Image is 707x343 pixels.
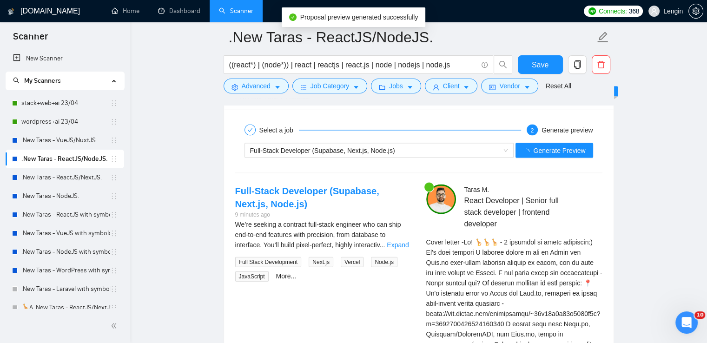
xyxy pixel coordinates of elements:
span: holder [110,211,118,218]
span: search [13,77,20,84]
li: .New Taras - NodeJS with symbols [6,243,124,261]
a: .New Taras - WordPress with symbols [21,261,110,280]
li: stack+web+ai 23/04 [6,94,124,112]
div: Select a job [259,125,299,136]
a: wordpress+ai 23/04 [21,112,110,131]
li: .New Taras - ReactJS/NodeJS. [6,150,124,168]
span: We’re seeking a contract full-stack engineer who can ship end-to-end features with precision, fro... [235,221,401,249]
span: Generate Preview [533,145,585,156]
a: Expand [387,241,409,249]
a: 🦒A .New Taras - ReactJS/NextJS usual 23/04 [21,298,110,317]
span: edit [597,31,609,43]
span: caret-down [463,84,469,91]
button: copy [568,55,587,74]
span: caret-down [407,84,413,91]
button: folderJobscaret-down [371,79,421,93]
span: Vendor [499,81,520,91]
span: React Developer | Senior full stack developer | frontend developer [464,195,575,230]
span: setting [689,7,703,15]
input: Search Freelance Jobs... [229,59,477,71]
span: double-left [111,321,120,330]
a: .New Taras - VueJS with symbols [21,224,110,243]
a: New Scanner [13,49,117,68]
li: 🦒A .New Taras - ReactJS/NextJS usual 23/04 [6,298,124,317]
button: Save [518,55,563,74]
a: .New Taras - ReactJS/NextJS. [21,168,110,187]
a: More... [276,272,297,280]
a: .New Taras - NodeJS. [21,187,110,205]
div: Generate preview [542,125,593,136]
span: caret-down [524,84,530,91]
span: loading [523,149,533,155]
button: delete [592,55,610,74]
span: bars [300,84,307,91]
button: idcardVendorcaret-down [481,79,538,93]
a: setting [688,7,703,15]
li: .New Taras - VueJS/NuxtJS [6,131,124,150]
span: search [494,60,512,69]
span: Client [443,81,460,91]
li: New Scanner [6,49,124,68]
span: holder [110,155,118,163]
span: Scanner [6,30,55,49]
span: Taras M . [464,186,489,193]
a: .New Taras - ReactJS with symbols [21,205,110,224]
button: search [494,55,512,74]
span: setting [231,84,238,91]
span: holder [110,192,118,200]
span: caret-down [353,84,359,91]
li: .New Taras - NodeJS. [6,187,124,205]
span: holder [110,99,118,107]
span: Jobs [389,81,403,91]
span: info-circle [482,62,488,68]
a: Reset All [546,81,571,91]
span: 368 [628,6,639,16]
span: holder [110,267,118,274]
span: Job Category [311,81,349,91]
span: 2 [531,127,534,134]
a: .New Taras - Laravel with symbols [21,280,110,298]
a: Full-Stack Developer (Supabase, Next.js, Node.js) [235,186,379,209]
span: ... [380,241,385,249]
span: Vercel [341,257,363,267]
span: check [247,127,253,133]
span: idcard [489,84,496,91]
a: .New Taras - NodeJS with symbols [21,243,110,261]
span: Proposal preview generated successfully [300,13,418,21]
button: Generate Preview [515,143,593,158]
span: 10 [694,311,705,319]
span: user [433,84,439,91]
span: caret-down [274,84,281,91]
span: My Scanners [24,77,61,85]
div: We’re seeking a contract full-stack engineer who can ship end-to-end features with precision, fro... [235,219,411,250]
a: .New Taras - ReactJS/NodeJS. [21,150,110,168]
span: user [651,8,657,14]
span: holder [110,304,118,311]
li: wordpress+ai 23/04 [6,112,124,131]
span: holder [110,230,118,237]
span: New [601,88,614,95]
li: .New Taras - Laravel with symbols [6,280,124,298]
span: Node.js [371,257,397,267]
li: .New Taras - ReactJS with symbols [6,205,124,224]
div: 9 minutes ago [235,211,411,219]
a: stack+web+ai 23/04 [21,94,110,112]
span: holder [110,118,118,125]
img: logo [8,4,14,19]
a: dashboardDashboard [158,7,200,15]
li: .New Taras - WordPress with symbols [6,261,124,280]
img: upwork-logo.png [588,7,596,15]
span: check-circle [289,13,297,21]
img: c1NLmzrk-0pBZjOo1nLSJnOz0itNHKTdmMHAt8VIsLFzaWqqsJDJtcFyV3OYvrqgu3 [426,185,456,214]
span: Next.js [309,257,333,267]
span: holder [110,248,118,256]
iframe: Intercom live chat [675,311,698,334]
input: Scanner name... [229,26,595,49]
span: Save [532,59,548,71]
a: .New Taras - VueJS/NuxtJS [21,131,110,150]
li: .New Taras - VueJS with symbols [6,224,124,243]
button: settingAdvancedcaret-down [224,79,289,93]
span: JavaScript [235,271,269,282]
span: delete [592,60,610,69]
button: setting [688,4,703,19]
